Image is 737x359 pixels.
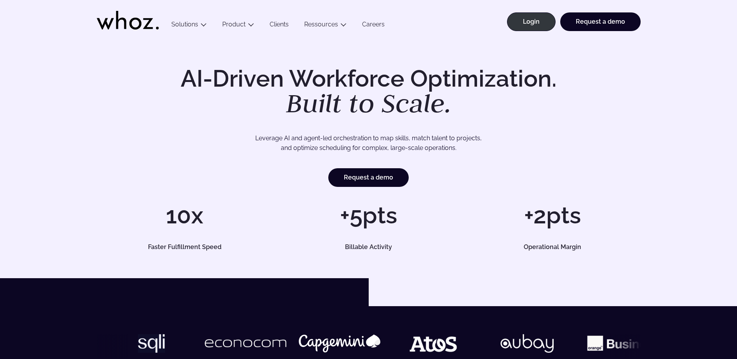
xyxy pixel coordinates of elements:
h5: Billable Activity [289,244,448,250]
a: Login [507,12,556,31]
button: Ressources [296,21,354,31]
h1: +2pts [464,204,640,227]
button: Solutions [164,21,214,31]
a: Careers [354,21,392,31]
p: Leverage AI and agent-led orchestration to map skills, match talent to projects, and optimize sch... [124,133,613,153]
a: Clients [262,21,296,31]
em: Built to Scale. [286,86,451,120]
a: Ressources [304,21,338,28]
a: Request a demo [560,12,641,31]
h5: Faster Fulfillment Speed [105,244,264,250]
h5: Operational Margin [473,244,632,250]
h1: +5pts [281,204,456,227]
button: Product [214,21,262,31]
a: Request a demo [328,168,409,187]
h1: AI-Driven Workforce Optimization. [170,67,568,117]
a: Product [222,21,246,28]
h1: 10x [97,204,273,227]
